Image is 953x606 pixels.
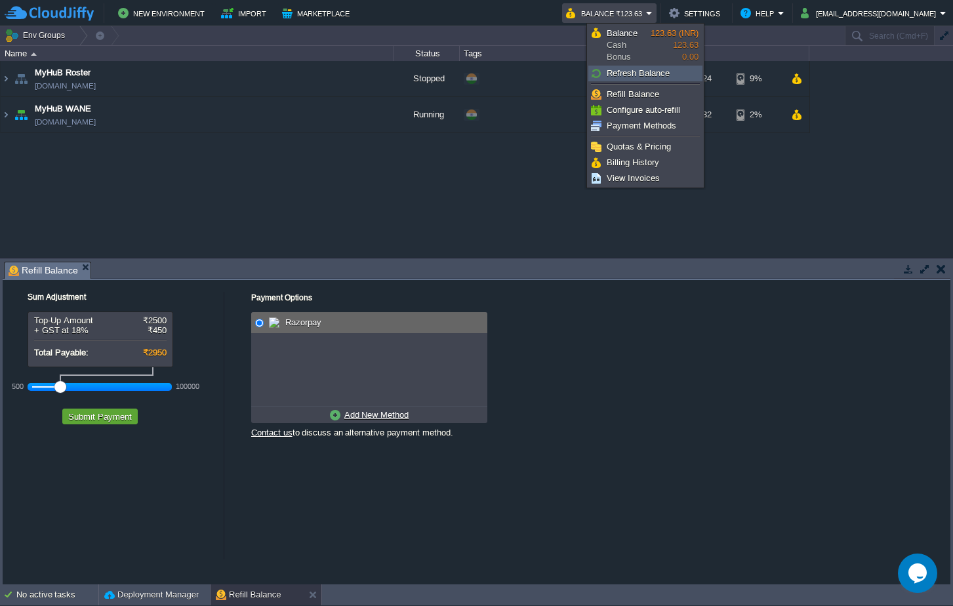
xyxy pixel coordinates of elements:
[251,428,293,437] a: Contact us
[118,5,209,21] button: New Environment
[35,66,91,79] a: MyHuB Roster
[35,79,96,92] a: [DOMAIN_NAME]
[282,5,354,21] button: Marketplace
[737,61,779,96] div: 9%
[607,68,670,78] span: Refresh Balance
[607,28,638,38] span: Balance
[740,5,778,21] button: Help
[607,121,676,131] span: Payment Methods
[5,5,94,22] img: CloudJiffy
[251,293,312,302] label: Payment Options
[669,5,724,21] button: Settings
[607,142,671,151] span: Quotas & Pricing
[251,424,487,438] div: to discuss an alternative payment method.
[589,66,702,81] a: Refresh Balance
[34,315,167,325] div: Top-Up Amount
[12,382,24,390] div: 500
[898,554,940,593] iframe: chat widget
[801,5,940,21] button: [EMAIL_ADDRESS][DOMAIN_NAME]
[589,155,702,170] a: Billing History
[34,348,167,357] div: Total Payable:
[64,411,136,422] button: Submit Payment
[176,382,199,390] div: 100000
[143,315,167,325] span: ₹2500
[395,46,459,61] div: Status
[16,584,98,605] div: No active tasks
[104,588,199,601] button: Deployment Manager
[607,28,651,63] span: Cash Bonus
[737,97,779,132] div: 2%
[1,61,11,96] img: AMDAwAAAACH5BAEAAAAALAAAAAABAAEAAAICRAEAOw==
[566,5,646,21] button: Balance ₹123.63
[607,105,680,115] span: Configure auto-refill
[651,28,699,38] span: 123.63 (INR)
[607,89,659,99] span: Refill Balance
[589,103,702,117] a: Configure auto-refill
[12,61,30,96] img: AMDAwAAAACH5BAEAAAAALAAAAAABAAEAAAICRAEAOw==
[327,407,412,423] a: Add New Method
[221,5,270,21] button: Import
[5,26,70,45] button: Env Groups
[1,97,11,132] img: AMDAwAAAACH5BAEAAAAALAAAAAABAAEAAAICRAEAOw==
[1,46,394,61] div: Name
[394,61,460,96] div: Stopped
[35,115,96,129] a: [DOMAIN_NAME]
[10,293,86,302] label: Sum Adjustment
[34,325,167,335] div: + GST at 18%
[651,28,699,62] span: 123.63 0.00
[216,588,281,601] button: Refill Balance
[460,46,669,61] div: Tags
[607,157,659,167] span: Billing History
[589,26,702,65] a: BalanceCashBonus123.63 (INR)123.630.00
[344,410,409,420] u: Add New Method
[143,348,167,357] span: ₹2950
[394,97,460,132] div: Running
[12,97,30,132] img: AMDAwAAAACH5BAEAAAAALAAAAAABAAEAAAICRAEAOw==
[35,102,91,115] a: MyHuB WANE
[589,119,702,133] a: Payment Methods
[148,325,167,335] span: ₹450
[589,171,702,186] a: View Invoices
[589,140,702,154] a: Quotas & Pricing
[282,317,321,327] span: Razorpay
[589,87,702,102] a: Refill Balance
[31,52,37,56] img: AMDAwAAAACH5BAEAAAAALAAAAAABAAEAAAICRAEAOw==
[670,46,809,61] div: Usage
[607,173,660,183] span: View Invoices
[9,262,78,279] span: Refill Balance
